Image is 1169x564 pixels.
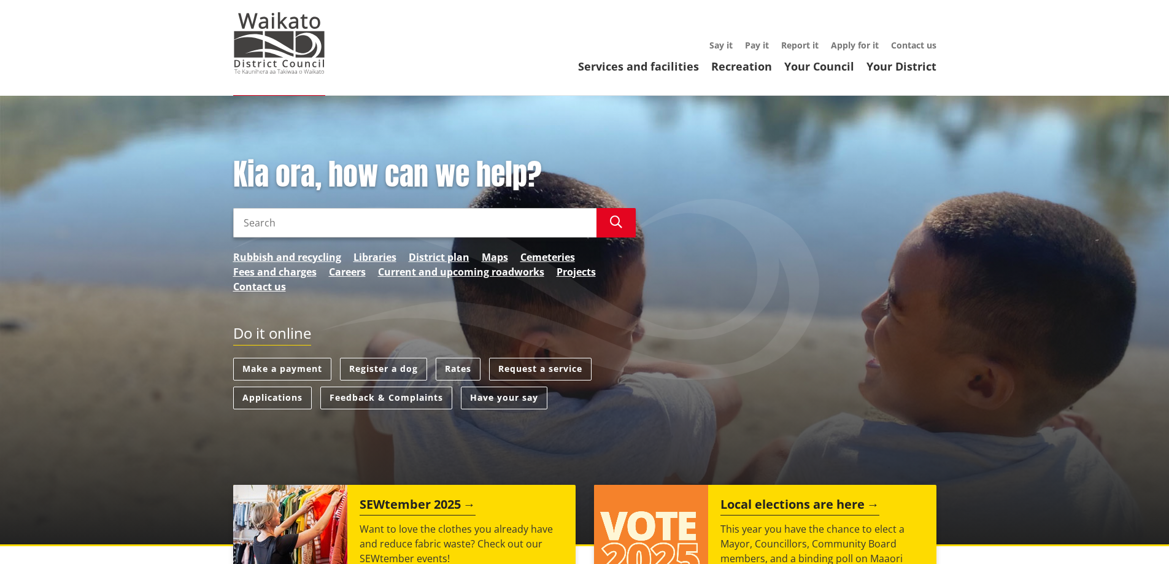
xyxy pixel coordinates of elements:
a: Projects [557,265,596,279]
a: Recreation [711,59,772,74]
a: Pay it [745,39,769,51]
a: Request a service [489,358,592,381]
h2: Do it online [233,325,311,346]
a: Maps [482,250,508,265]
a: Say it [709,39,733,51]
h2: SEWtember 2025 [360,497,476,516]
a: Contact us [233,279,286,294]
a: Rubbish and recycling [233,250,341,265]
a: Register a dog [340,358,427,381]
a: Apply for it [831,39,879,51]
a: Rates [436,358,480,381]
h1: Kia ora, how can we help? [233,157,636,193]
a: Careers [329,265,366,279]
a: Make a payment [233,358,331,381]
a: Your Council [784,59,854,74]
a: Feedback & Complaints [320,387,452,409]
a: Your District [866,59,936,74]
a: Services and facilities [578,59,699,74]
input: Search input [233,208,596,238]
a: Fees and charges [233,265,317,279]
iframe: Messenger Launcher [1113,512,1157,557]
img: Waikato District Council - Te Kaunihera aa Takiwaa o Waikato [233,12,325,74]
a: Libraries [353,250,396,265]
a: Contact us [891,39,936,51]
a: Have your say [461,387,547,409]
h2: Local elections are here [720,497,879,516]
a: Current and upcoming roadworks [378,265,544,279]
a: Cemeteries [520,250,575,265]
a: Applications [233,387,312,409]
a: District plan [409,250,469,265]
a: Report it [781,39,819,51]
